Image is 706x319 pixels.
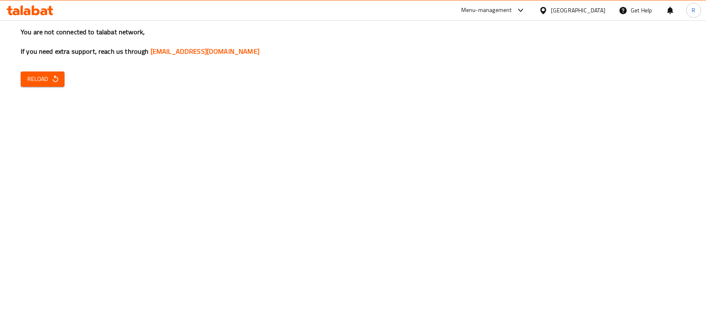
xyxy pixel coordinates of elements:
div: [GEOGRAPHIC_DATA] [551,6,605,15]
h3: You are not connected to talabat network, If you need extra support, reach us through [21,27,685,56]
a: [EMAIL_ADDRESS][DOMAIN_NAME] [151,45,259,57]
button: Reload [21,71,65,87]
div: Menu-management [461,5,512,15]
span: R [692,6,695,15]
span: Reload [27,74,58,84]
